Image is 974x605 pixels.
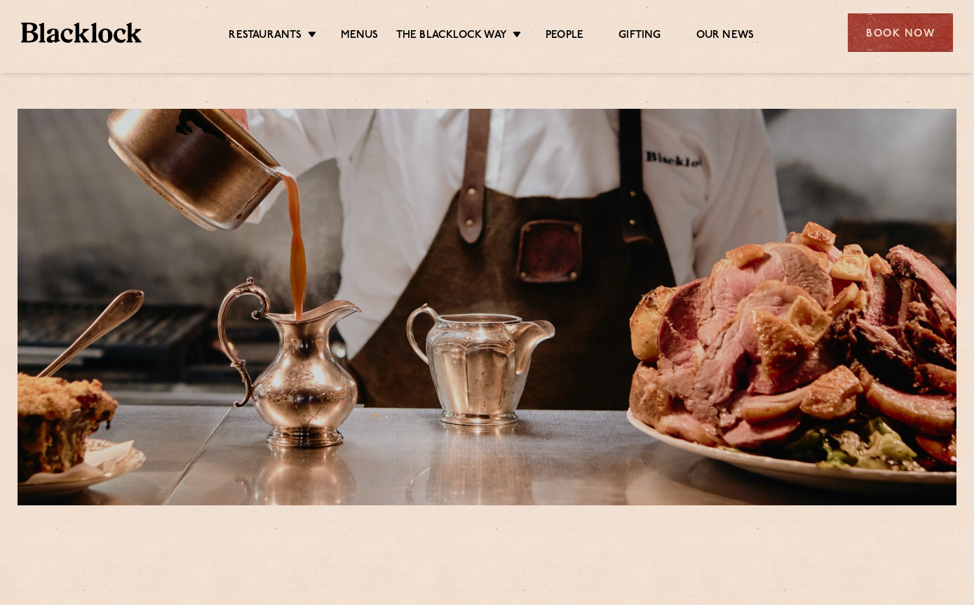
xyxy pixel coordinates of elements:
a: Restaurants [229,29,302,44]
a: People [546,29,583,44]
div: Book Now [848,13,953,52]
a: Menus [341,29,379,44]
a: The Blacklock Way [396,29,507,44]
a: Gifting [618,29,661,44]
a: Our News [696,29,755,44]
img: BL_Textured_Logo-footer-cropped.svg [21,22,142,43]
